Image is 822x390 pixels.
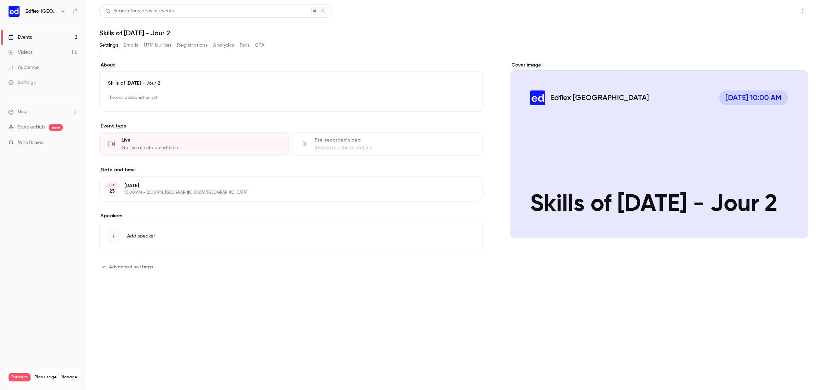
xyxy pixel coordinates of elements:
p: Skills of [DATE] - Jour 2 [108,80,474,87]
p: [DATE] [124,182,446,189]
label: About [99,62,483,69]
button: UTM builder [144,40,172,51]
button: Polls [240,40,250,51]
button: Emails [124,40,138,51]
iframe: Noticeable Trigger [69,140,77,146]
button: CTA [255,40,264,51]
button: Advanced settings [99,261,157,272]
div: Stream at scheduled time [315,144,474,151]
p: Event type [99,123,483,130]
span: Help [18,108,28,115]
span: Premium [9,373,30,381]
section: Advanced settings [99,261,483,272]
div: Settings [8,79,36,86]
span: Advanced settings [109,263,153,270]
h6: Edflex [GEOGRAPHIC_DATA] [25,8,58,15]
li: help-dropdown-opener [8,108,77,115]
button: Settings [99,40,118,51]
button: Share [765,4,792,18]
button: Registrations [177,40,208,51]
a: Manage [61,375,77,380]
div: Pre-recorded video [315,137,474,144]
button: Add speaker [99,222,483,250]
label: Speakers [99,212,483,219]
div: Live [122,137,281,144]
section: Cover image [510,62,808,238]
div: LiveGo live at scheduled time [99,132,290,156]
span: new [49,124,63,131]
span: What's new [18,139,43,146]
p: 23 [109,188,115,195]
div: SEP [106,183,118,187]
span: Add speaker [127,233,155,240]
div: Go live at scheduled time [122,144,281,151]
div: Pre-recorded videoStream at scheduled time [292,132,483,156]
div: Search for videos or events [105,8,174,15]
div: Events [8,34,32,41]
h1: Skills of [DATE] - Jour 2 [99,29,808,37]
label: Cover image [510,62,808,69]
div: Videos [8,49,33,56]
p: 10:00 AM - 12:00 PM, [GEOGRAPHIC_DATA]/[GEOGRAPHIC_DATA] [124,190,446,195]
button: Analytics [213,40,234,51]
div: Audience [8,64,39,71]
span: Plan usage [35,375,57,380]
p: There's no description yet [108,92,474,103]
label: Date and time [99,167,483,173]
img: Edflex France [9,6,20,17]
a: SpeakerHub [18,124,45,131]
